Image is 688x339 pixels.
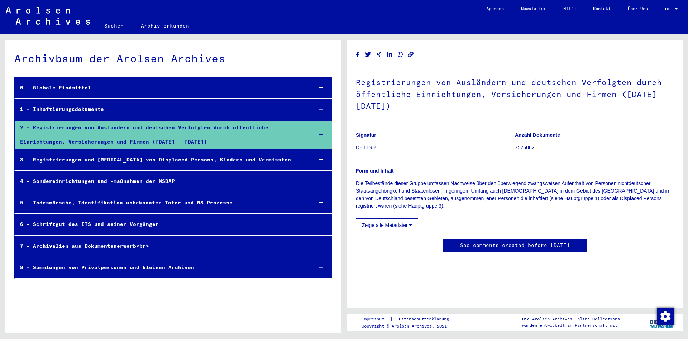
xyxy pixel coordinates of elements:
[375,50,383,59] button: Share on Xing
[15,217,307,231] div: 6 - Schriftgut des ITS und seiner Vorgänger
[6,7,90,25] img: Arolsen_neg.svg
[407,50,415,59] button: Copy link
[522,322,620,329] p: wurden entwickelt in Partnerschaft mit
[515,144,674,151] p: 7525062
[386,50,393,59] button: Share on LinkedIn
[15,81,307,95] div: 0 - Globale Findmittel
[362,315,458,323] div: |
[364,50,372,59] button: Share on Twitter
[665,6,673,11] span: DE
[15,196,307,210] div: 5 - Todesmärsche, Identifikation unbekannter Toter und NS-Prozesse
[96,17,132,34] a: Suchen
[656,307,674,325] div: Zustimmung ändern
[356,132,376,138] b: Signatur
[132,17,198,34] a: Archiv erkunden
[356,66,674,121] h1: Registrierungen von Ausländern und deutschen Verfolgten durch öffentliche Einrichtungen, Versiche...
[515,132,560,138] b: Anzahl Dokumente
[15,121,307,149] div: 2 - Registrierungen von Ausländern und deutschen Verfolgten durch öffentliche Einrichtungen, Vers...
[15,102,307,116] div: 1 - Inhaftierungsdokumente
[460,242,570,249] a: See comments created before [DATE]
[15,153,307,167] div: 3 - Registrierungen und [MEDICAL_DATA] von Displaced Persons, Kindern und Vermissten
[362,315,390,323] a: Impressum
[15,239,307,253] div: 7 - Archivalien aus Dokumentenerwerb<br>
[356,218,418,232] button: Zeige alle Metadaten
[356,180,674,210] p: Die Teilbestände dieser Gruppe umfassen Nachweise über den überwiegend zwangsweisen Aufenthalt vo...
[354,50,362,59] button: Share on Facebook
[356,168,394,174] b: Form und Inhalt
[397,50,404,59] button: Share on WhatsApp
[393,315,458,323] a: Datenschutzerklärung
[15,174,307,188] div: 4 - Sondereinrichtungen und -maßnahmen der NSDAP
[15,261,307,275] div: 8 - Sammlungen von Privatpersonen und kleinen Archiven
[14,50,332,67] div: Archivbaum der Arolsen Archives
[356,144,515,151] p: DE ITS 2
[522,316,620,322] p: Die Arolsen Archives Online-Collections
[648,313,675,331] img: yv_logo.png
[362,323,458,329] p: Copyright © Arolsen Archives, 2021
[657,308,674,325] img: Zustimmung ändern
